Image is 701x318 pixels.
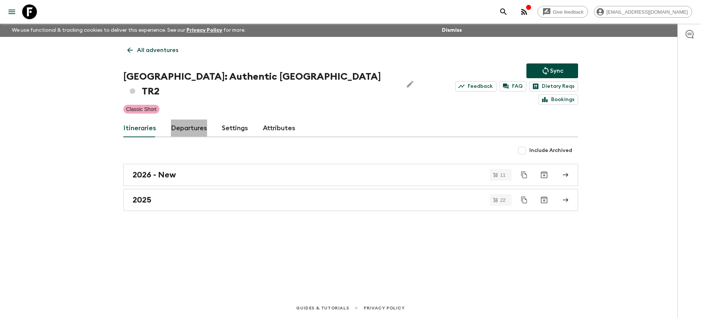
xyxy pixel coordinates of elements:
a: Privacy Policy [186,28,222,33]
button: Dismiss [440,25,464,35]
h1: [GEOGRAPHIC_DATA]: Authentic [GEOGRAPHIC_DATA] TR2 [123,69,397,99]
a: Itineraries [123,120,156,137]
button: Archive [537,193,551,207]
a: Give feedback [537,6,588,18]
a: FAQ [499,81,526,91]
button: menu [4,4,19,19]
a: Dietary Reqs [529,81,578,91]
p: We use functional & tracking cookies to deliver this experience. See our for more. [9,24,248,37]
span: Give feedback [549,9,588,15]
button: Duplicate [518,168,531,182]
a: Privacy Policy [364,304,405,312]
a: 2025 [123,189,578,211]
a: Feedback [455,81,496,91]
button: Sync adventure departures to the booking engine [526,63,578,78]
p: All adventures [137,46,178,55]
a: All adventures [123,43,182,58]
a: Guides & Tutorials [296,304,349,312]
h2: 2026 - New [133,170,176,180]
a: Attributes [263,120,295,137]
span: 22 [496,198,510,203]
span: [EMAIL_ADDRESS][DOMAIN_NAME] [602,9,692,15]
span: Include Archived [529,147,572,154]
button: search adventures [496,4,511,19]
a: Settings [222,120,248,137]
button: Archive [537,167,551,182]
button: Edit Adventure Title [403,69,417,99]
p: Classic Short [126,106,157,113]
div: [EMAIL_ADDRESS][DOMAIN_NAME] [594,6,692,18]
a: Departures [171,120,207,137]
a: 2026 - New [123,164,578,186]
span: 11 [496,173,510,177]
p: Sync [550,66,563,75]
a: Bookings [539,94,578,105]
button: Duplicate [518,193,531,207]
h2: 2025 [133,195,151,205]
